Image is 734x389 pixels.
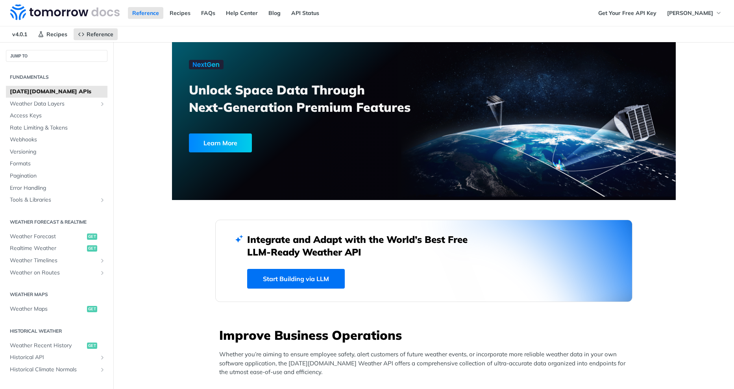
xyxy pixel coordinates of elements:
span: Access Keys [10,112,105,120]
a: Rate Limiting & Tokens [6,122,107,134]
a: Get Your Free API Key [594,7,661,19]
button: Show subpages for Historical API [99,354,105,361]
span: Weather Recent History [10,342,85,350]
a: Learn More [189,133,384,152]
span: get [87,233,97,240]
img: NextGen [189,60,224,69]
h2: Weather Maps [6,291,107,298]
a: Blog [264,7,285,19]
span: Weather Forecast [10,233,85,241]
h2: Fundamentals [6,74,107,81]
span: Weather Maps [10,305,85,313]
button: [PERSON_NAME] [663,7,726,19]
a: Start Building via LLM [247,269,345,289]
h3: Unlock Space Data Through Next-Generation Premium Features [189,81,433,116]
a: Tools & LibrariesShow subpages for Tools & Libraries [6,194,107,206]
a: Formats [6,158,107,170]
span: get [87,343,97,349]
a: Weather TimelinesShow subpages for Weather Timelines [6,255,107,267]
a: Reference [74,28,118,40]
span: Tools & Libraries [10,196,97,204]
span: Weather on Routes [10,269,97,277]
a: Historical APIShow subpages for Historical API [6,352,107,363]
a: Help Center [222,7,262,19]
span: Rate Limiting & Tokens [10,124,105,132]
span: Versioning [10,148,105,156]
button: JUMP TO [6,50,107,62]
span: get [87,245,97,252]
a: Pagination [6,170,107,182]
a: Recipes [165,7,195,19]
button: Show subpages for Weather on Routes [99,270,105,276]
a: Weather Recent Historyget [6,340,107,352]
a: Versioning [6,146,107,158]
a: Reference [128,7,163,19]
div: Learn More [189,133,252,152]
a: API Status [287,7,324,19]
a: Weather Mapsget [6,303,107,315]
button: Show subpages for Historical Climate Normals [99,367,105,373]
p: Whether you’re aiming to ensure employee safety, alert customers of future weather events, or inc... [219,350,632,377]
span: Reference [87,31,113,38]
a: Recipes [33,28,72,40]
span: Error Handling [10,184,105,192]
span: Webhooks [10,136,105,144]
h3: Improve Business Operations [219,326,632,344]
button: Show subpages for Tools & Libraries [99,197,105,203]
span: v4.0.1 [8,28,31,40]
span: [DATE][DOMAIN_NAME] APIs [10,88,105,96]
h2: Integrate and Adapt with the World’s Best Free LLM-Ready Weather API [247,233,479,258]
span: [PERSON_NAME] [667,9,713,17]
a: Error Handling [6,182,107,194]
span: Historical Climate Normals [10,366,97,374]
button: Show subpages for Weather Data Layers [99,101,105,107]
a: [DATE][DOMAIN_NAME] APIs [6,86,107,98]
span: Formats [10,160,105,168]
a: Weather Forecastget [6,231,107,243]
span: Historical API [10,354,97,361]
img: Tomorrow.io Weather API Docs [10,4,120,20]
a: Webhooks [6,134,107,146]
span: Weather Timelines [10,257,97,265]
span: get [87,306,97,312]
h2: Weather Forecast & realtime [6,219,107,226]
span: Pagination [10,172,105,180]
span: Weather Data Layers [10,100,97,108]
h2: Historical Weather [6,328,107,335]
a: Weather Data LayersShow subpages for Weather Data Layers [6,98,107,110]
button: Show subpages for Weather Timelines [99,257,105,264]
a: Access Keys [6,110,107,122]
a: FAQs [197,7,220,19]
a: Weather on RoutesShow subpages for Weather on Routes [6,267,107,279]
span: Recipes [46,31,67,38]
a: Realtime Weatherget [6,243,107,254]
span: Realtime Weather [10,245,85,252]
a: Historical Climate NormalsShow subpages for Historical Climate Normals [6,364,107,376]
